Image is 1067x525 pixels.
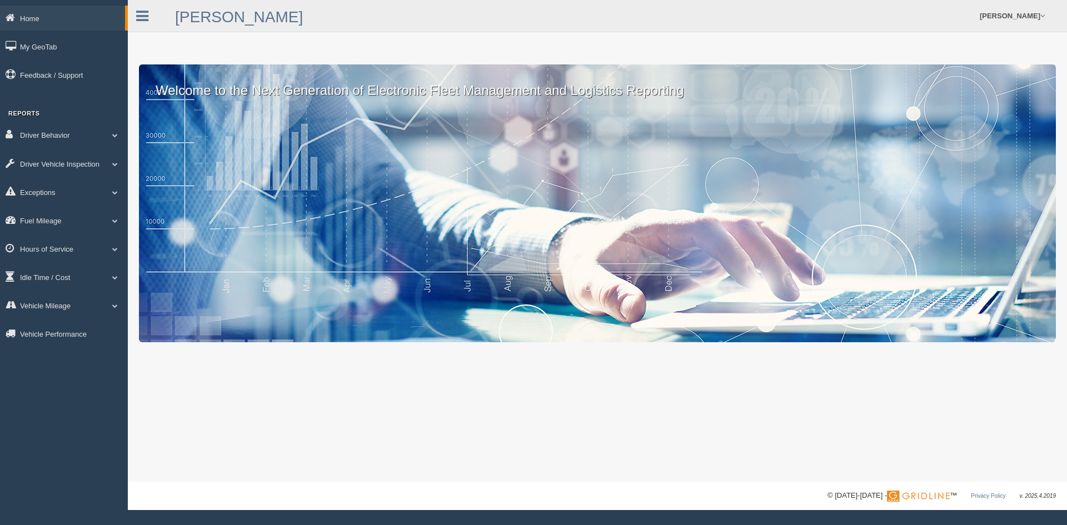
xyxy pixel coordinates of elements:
span: v. 2025.4.2019 [1020,493,1056,499]
img: Gridline [887,491,950,502]
div: © [DATE]-[DATE] - ™ [827,490,1056,502]
a: [PERSON_NAME] [175,8,303,26]
p: Welcome to the Next Generation of Electronic Fleet Management and Logistics Reporting [139,64,1056,100]
a: Privacy Policy [971,493,1005,499]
